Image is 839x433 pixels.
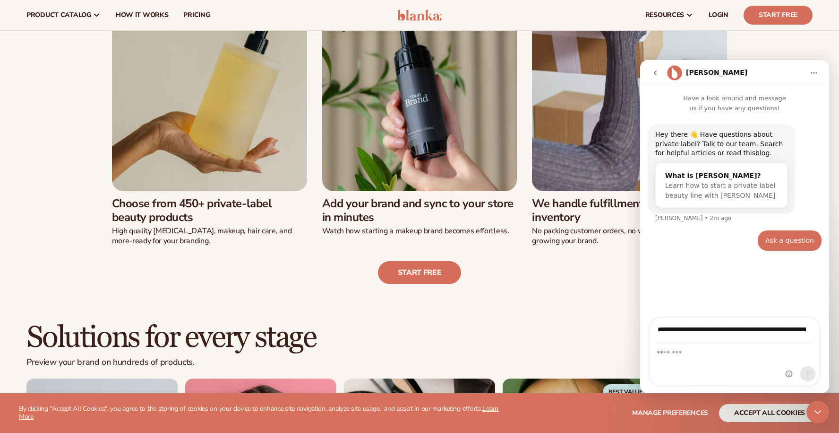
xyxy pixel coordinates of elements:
a: Start Free [744,6,813,25]
p: No packing customer orders, no warehouse–just focus on growing your brand. [532,226,727,246]
span: Best Value [603,384,648,399]
span: resources [645,11,684,19]
h3: Choose from 450+ private-label beauty products [112,197,307,224]
span: product catalog [26,11,91,19]
h2: Solutions for every stage [26,322,316,353]
a: Learn More [19,404,498,421]
h3: We handle fulfillment, shipping, and inventory [532,197,727,224]
button: Manage preferences [632,404,708,422]
img: logo [397,9,442,21]
button: accept all cookies [719,404,820,422]
h3: Add your brand and sync to your store in minutes [322,197,517,224]
iframe: Intercom live chat [640,60,829,393]
span: How It Works [116,11,169,19]
p: Watch how starting a makeup brand becomes effortless. [322,226,517,236]
a: Start free [378,261,462,284]
span: Manage preferences [632,408,708,417]
p: Preview your brand on hundreds of products. [26,357,316,368]
iframe: Intercom live chat [806,401,829,424]
p: By clicking "Accept All Cookies", you agree to the storing of cookies on your device to enhance s... [19,405,506,421]
span: LOGIN [709,11,728,19]
span: pricing [183,11,210,19]
p: High quality [MEDICAL_DATA], makeup, hair care, and more-ready for your branding. [112,226,307,246]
